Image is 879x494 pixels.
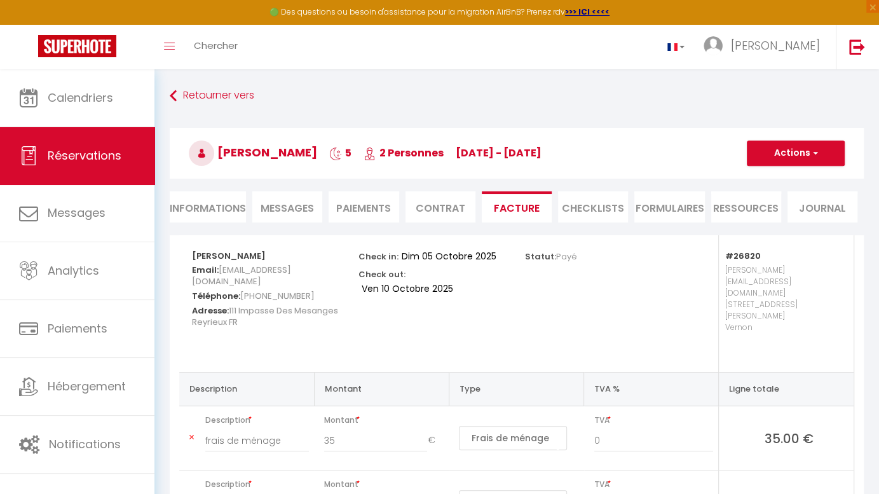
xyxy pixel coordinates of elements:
[170,85,864,107] a: Retourner vers
[849,39,865,55] img: logout
[48,205,106,221] span: Messages
[364,146,444,160] span: 2 Personnes
[725,261,841,359] p: [PERSON_NAME][EMAIL_ADDRESS][DOMAIN_NAME] [STREET_ADDRESS][PERSON_NAME] Vernon
[405,191,475,223] li: Contrat
[192,261,291,291] span: [EMAIL_ADDRESS][DOMAIN_NAME]
[427,429,444,452] span: €
[189,144,317,160] span: [PERSON_NAME]
[240,287,315,305] span: [PHONE_NUMBER]
[38,35,116,57] img: Super Booking
[329,146,351,160] span: 5
[787,191,857,223] li: Journal
[729,429,848,447] span: 35.00 €
[170,191,246,223] li: Informations
[48,148,121,163] span: Réservations
[49,436,121,452] span: Notifications
[594,476,714,493] span: TVA
[48,320,107,336] span: Paiements
[747,141,845,166] button: Actions
[194,39,238,52] span: Chercher
[184,25,247,69] a: Chercher
[324,476,444,493] span: Montant
[456,146,542,160] span: [DATE] - [DATE]
[449,372,583,406] th: Type
[556,250,577,263] span: Payé
[358,248,399,263] p: Check in:
[48,263,99,278] span: Analytics
[594,411,714,429] span: TVA
[731,38,820,53] span: [PERSON_NAME]
[525,248,577,263] p: Statut:
[482,191,552,223] li: Facture
[48,378,126,394] span: Hébergement
[358,266,405,280] p: Check out:
[205,411,309,429] span: Description
[329,191,399,223] li: Paiements
[192,301,338,331] span: 111 Impasse Des Mesanges Reyrieux FR
[565,6,610,17] a: >>> ICI <<<<
[192,250,266,262] strong: [PERSON_NAME]
[704,36,723,55] img: ...
[725,250,761,262] strong: #26820
[314,372,449,406] th: Montant
[205,476,309,493] span: Description
[694,25,836,69] a: ... [PERSON_NAME]
[179,372,314,406] th: Description
[48,90,113,106] span: Calendriers
[584,372,719,406] th: TVA %
[719,372,854,406] th: Ligne totale
[711,191,781,223] li: Ressources
[192,305,229,317] strong: Adresse:
[192,264,219,276] strong: Email:
[634,191,704,223] li: FORMULAIRES
[558,191,628,223] li: CHECKLISTS
[324,411,444,429] span: Montant
[261,201,314,216] span: Messages
[192,290,240,302] strong: Téléphone:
